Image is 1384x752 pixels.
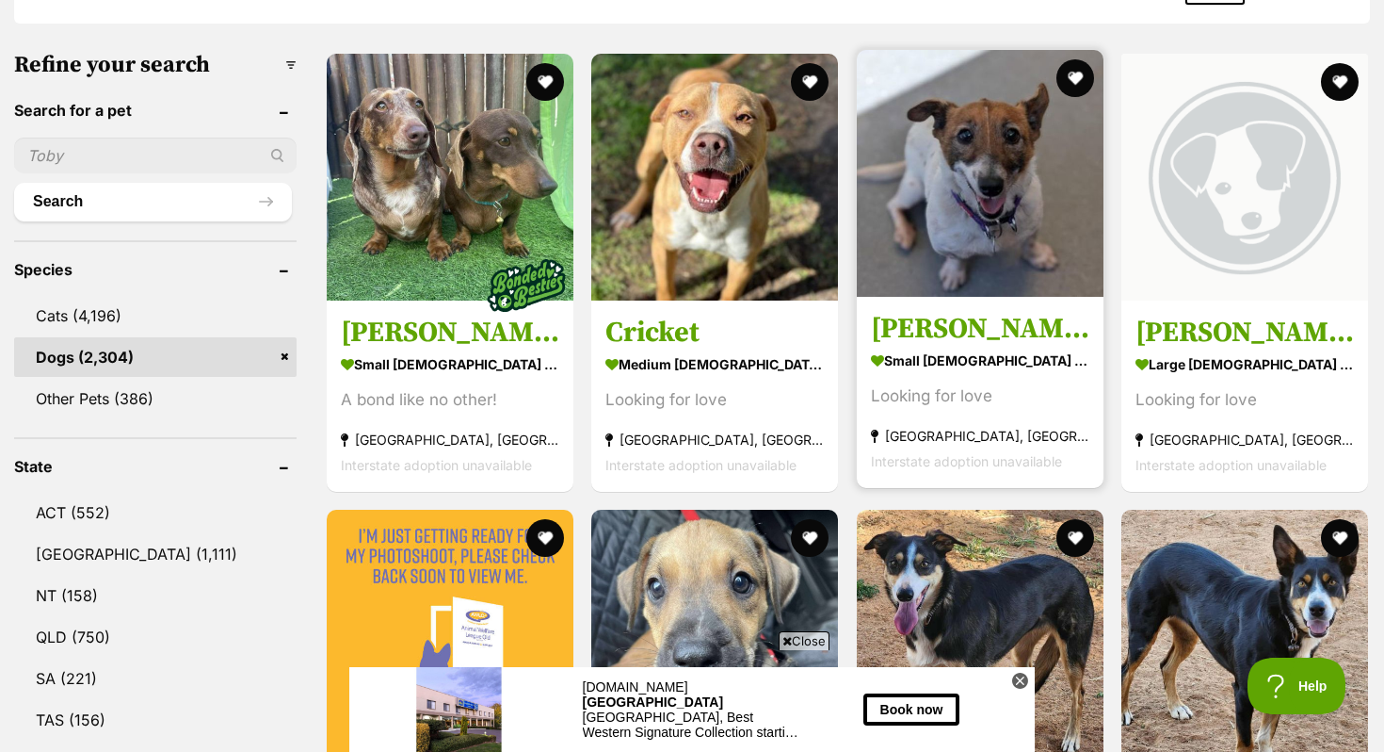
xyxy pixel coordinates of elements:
[871,453,1062,469] span: Interstate adoption unavailable
[1135,457,1327,473] span: Interstate adoption unavailable
[14,379,297,418] a: Other Pets (386)
[871,384,1089,409] div: Looking for love
[14,458,297,475] header: State
[327,301,573,492] a: [PERSON_NAME] and [PERSON_NAME] small [DEMOGRAPHIC_DATA] Dog A bond like no other! [GEOGRAPHIC_DA...
[14,534,297,574] a: [GEOGRAPHIC_DATA] (1,111)
[14,261,297,278] header: Species
[341,387,559,413] div: A bond like no other!
[871,311,1089,347] h3: [PERSON_NAME]
[14,700,297,740] a: TAS (156)
[605,457,797,473] span: Interstate adoption unavailable
[792,63,829,101] button: favourite
[14,138,297,173] input: Toby
[14,617,297,657] a: QLD (750)
[605,351,824,378] strong: medium [DEMOGRAPHIC_DATA] Dog
[14,659,297,698] a: SA (221)
[14,52,297,78] h3: Refine your search
[1247,658,1346,714] iframe: Help Scout Beacon - Open
[1135,427,1354,452] strong: [GEOGRAPHIC_DATA], [GEOGRAPHIC_DATA]
[857,50,1103,297] img: Barcia - Fox Terrier Dog
[857,297,1103,488] a: [PERSON_NAME] small [DEMOGRAPHIC_DATA] Dog Looking for love [GEOGRAPHIC_DATA], [GEOGRAPHIC_DATA] ...
[779,631,829,650] span: Close
[341,351,559,378] strong: small [DEMOGRAPHIC_DATA] Dog
[14,337,297,377] a: Dogs (2,304)
[1056,519,1094,557] button: favourite
[605,427,824,452] strong: [GEOGRAPHIC_DATA], [GEOGRAPHIC_DATA]
[1056,59,1094,97] button: favourite
[526,63,564,101] button: favourite
[1321,519,1359,557] button: favourite
[591,301,838,492] a: Cricket medium [DEMOGRAPHIC_DATA] Dog Looking for love [GEOGRAPHIC_DATA], [GEOGRAPHIC_DATA] Inter...
[14,102,297,119] header: Search for a pet
[1121,301,1368,492] a: [PERSON_NAME] large [DEMOGRAPHIC_DATA] Dog Looking for love [GEOGRAPHIC_DATA], [GEOGRAPHIC_DATA] ...
[14,576,297,615] a: NT (158)
[605,315,824,351] h3: Cricket
[14,493,297,532] a: ACT (552)
[233,12,453,27] div: [DOMAIN_NAME]
[526,519,564,557] button: favourite
[871,347,1089,374] strong: small [DEMOGRAPHIC_DATA] Dog
[1135,351,1354,378] strong: large [DEMOGRAPHIC_DATA] Dog
[341,457,532,473] span: Interstate adoption unavailable
[479,238,573,333] img: bonded besties
[341,427,559,452] strong: [GEOGRAPHIC_DATA], [GEOGRAPHIC_DATA]
[233,27,453,42] div: [GEOGRAPHIC_DATA]
[1135,315,1354,351] h3: [PERSON_NAME]
[341,315,559,351] h3: [PERSON_NAME] and [PERSON_NAME]
[327,54,573,301] img: Marley and Truffles - Dachshund (Miniature Smooth Haired) Dog
[591,54,838,301] img: Cricket - Staffy Dog
[14,296,297,335] a: Cats (4,196)
[1321,63,1359,101] button: favourite
[233,42,453,73] div: [GEOGRAPHIC_DATA], Best Western Signature Collection starting from $ 224
[792,519,829,557] button: favourite
[1135,387,1354,413] div: Looking for love
[871,423,1089,449] strong: [GEOGRAPHIC_DATA], [GEOGRAPHIC_DATA]
[514,26,611,57] button: Book now
[349,658,1035,743] iframe: Advertisement
[14,183,292,221] button: Search
[605,387,824,413] div: Looking for love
